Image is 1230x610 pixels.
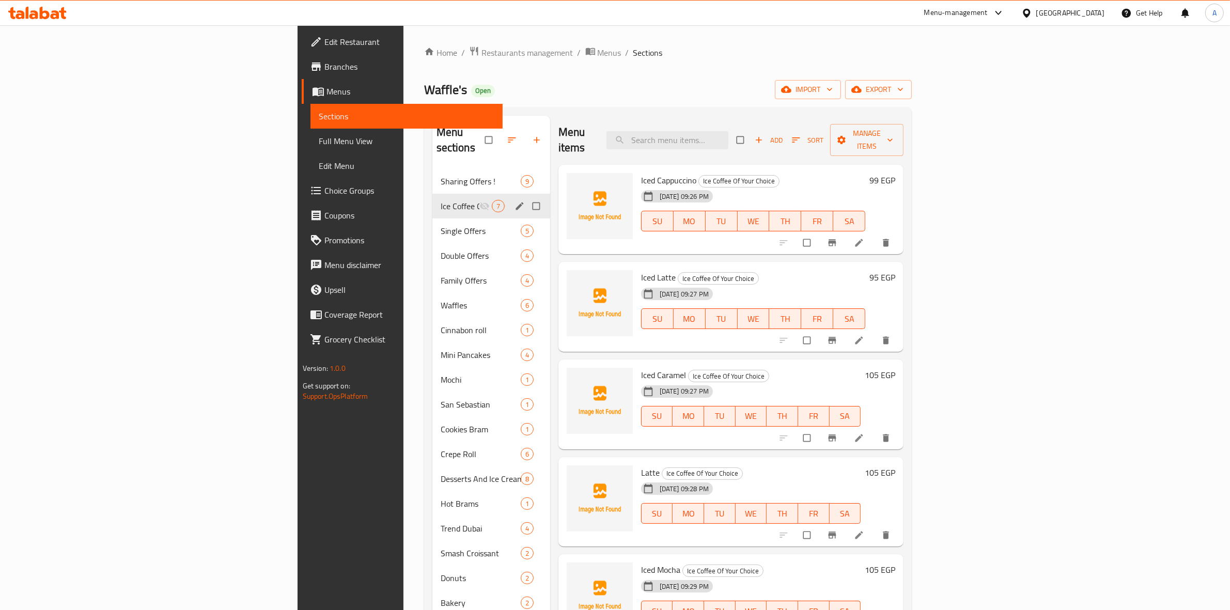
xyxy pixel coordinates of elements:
span: 6 [521,301,533,310]
span: 1 [521,400,533,410]
span: Mochi [441,373,521,386]
span: TU [710,214,734,229]
a: Edit menu item [854,433,866,443]
span: [DATE] 09:27 PM [656,289,713,299]
span: Donuts [441,572,521,584]
button: TU [704,406,736,427]
h2: Menu items [558,124,595,155]
span: 6 [521,449,533,459]
span: WE [742,311,766,326]
button: SU [641,211,674,231]
span: MO [678,311,702,326]
button: edit [513,199,528,213]
span: Promotions [324,234,495,246]
span: Add item [752,132,785,148]
span: Double Offers [441,249,521,262]
span: Select to update [797,233,819,253]
span: SU [646,506,669,521]
button: delete [875,329,899,352]
span: Select to update [797,525,819,545]
span: MO [677,409,700,424]
span: [DATE] 09:27 PM [656,386,713,396]
a: Choice Groups [302,178,503,203]
span: TH [771,506,794,521]
div: Donuts2 [432,566,550,590]
button: SU [641,308,674,329]
span: WE [740,409,763,424]
div: items [521,398,534,411]
span: 1 [521,499,533,509]
span: Add [755,134,783,146]
div: Desserts And Ice Cream [441,473,521,485]
button: MO [674,211,706,231]
span: Menus [326,85,495,98]
div: items [521,547,534,559]
span: Select to update [797,428,819,448]
div: Sharing Offers !9 [432,169,550,194]
div: items [521,423,534,435]
span: FR [805,214,829,229]
span: Sections [633,46,663,59]
span: Branches [324,60,495,73]
button: delete [875,427,899,449]
span: Iced Caramel [641,367,686,383]
button: WE [736,406,767,427]
div: Ice Coffee Of Your Choice [678,272,759,285]
div: Cookies Bram [441,423,521,435]
button: WE [738,211,770,231]
span: Full Menu View [319,135,495,147]
span: Menu disclaimer [324,259,495,271]
a: Coverage Report [302,302,503,327]
div: items [521,572,534,584]
div: items [521,349,534,361]
span: SU [646,214,670,229]
button: SU [641,503,673,524]
button: SA [830,406,861,427]
button: WE [738,308,770,329]
button: MO [673,406,704,427]
svg: Inactive section [479,201,490,211]
span: FR [802,506,826,521]
span: Sort items [785,132,830,148]
span: import [783,83,833,96]
div: items [521,522,534,535]
span: 1.0.0 [330,362,346,375]
span: Waffles [441,299,521,311]
button: Manage items [830,124,904,156]
span: 2 [521,549,533,558]
span: Iced Cappuccino [641,173,696,188]
div: [GEOGRAPHIC_DATA] [1036,7,1104,19]
div: Trend Dubai4 [432,516,550,541]
button: Branch-specific-item [821,524,846,546]
button: TH [769,308,801,329]
button: export [845,80,912,99]
img: Iced Cappuccino [567,173,633,239]
span: Cinnabon roll [441,324,521,336]
span: FR [802,409,826,424]
button: Branch-specific-item [821,427,846,449]
span: 1 [521,325,533,335]
span: Select all sections [479,130,501,150]
span: Sharing Offers ! [441,175,521,187]
span: Edit Menu [319,160,495,172]
div: Ice Coffee Of Your Choice [662,467,743,480]
button: TH [769,211,801,231]
button: MO [674,308,706,329]
h6: 95 EGP [869,270,895,285]
button: FR [798,503,830,524]
button: TH [767,503,798,524]
button: SU [641,406,673,427]
span: [DATE] 09:26 PM [656,192,713,201]
span: Latte [641,465,660,480]
span: export [853,83,904,96]
a: Menu disclaimer [302,253,503,277]
div: Bakery [441,597,521,609]
a: Edit menu item [854,238,866,248]
h6: 99 EGP [869,173,895,187]
a: Support.OpsPlatform [303,389,368,403]
div: Family Offers4 [432,268,550,293]
button: delete [875,524,899,546]
span: A [1212,7,1217,19]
